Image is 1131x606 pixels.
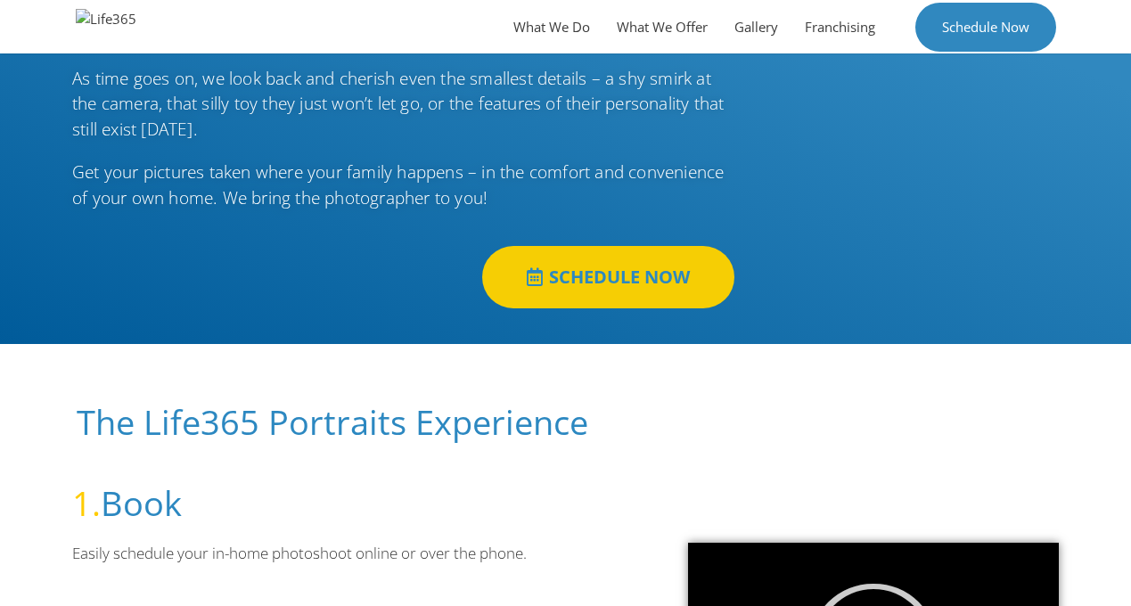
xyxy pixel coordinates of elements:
[77,398,588,445] span: The Life365 Portraits Experience
[72,542,635,565] p: Easily schedule your in-home photoshoot online or over the phone.
[549,268,690,286] span: SCHEDULE NOW
[72,67,724,141] span: As time goes on, we look back and cherish even the smallest details – a shy smirk at the camera, ...
[482,246,734,308] a: SCHEDULE NOW
[101,479,182,526] a: Book
[72,479,101,526] span: 1.
[915,3,1056,52] a: Schedule Now
[72,160,724,209] span: Get your pictures taken where your family happens – in the comfort and convenience of your own ho...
